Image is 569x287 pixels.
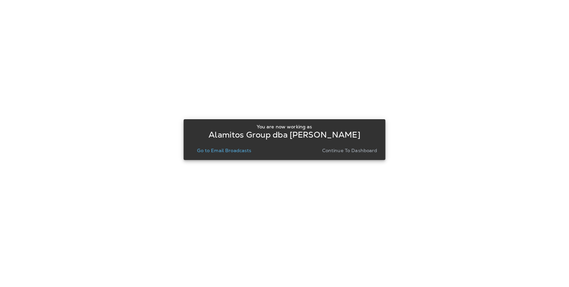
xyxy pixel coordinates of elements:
button: Continue to Dashboard [319,146,380,155]
p: You are now working as [257,124,312,129]
p: Go to Email Broadcasts [197,148,251,153]
button: Go to Email Broadcasts [194,146,254,155]
p: Continue to Dashboard [322,148,377,153]
p: Alamitos Group dba [PERSON_NAME] [209,132,360,138]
